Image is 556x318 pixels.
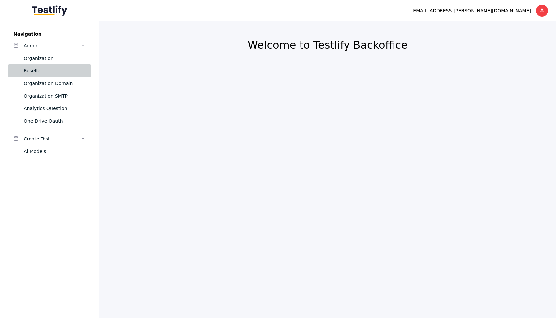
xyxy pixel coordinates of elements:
[24,92,86,100] div: Organization SMTP
[115,38,540,52] h2: Welcome to Testlify Backoffice
[8,115,91,127] a: One Drive Oauth
[8,52,91,64] a: Organization
[8,64,91,77] a: Reseller
[536,5,548,17] div: A
[8,31,91,37] label: Navigation
[32,5,67,16] img: Testlify - Backoffice
[8,145,91,158] a: Ai Models
[8,102,91,115] a: Analytics Question
[24,147,86,155] div: Ai Models
[24,42,80,50] div: Admin
[411,7,531,15] div: [EMAIL_ADDRESS][PERSON_NAME][DOMAIN_NAME]
[24,117,86,125] div: One Drive Oauth
[24,135,80,143] div: Create Test
[24,54,86,62] div: Organization
[24,104,86,112] div: Analytics Question
[8,90,91,102] a: Organization SMTP
[8,77,91,90] a: Organization Domain
[24,67,86,75] div: Reseller
[24,79,86,87] div: Organization Domain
